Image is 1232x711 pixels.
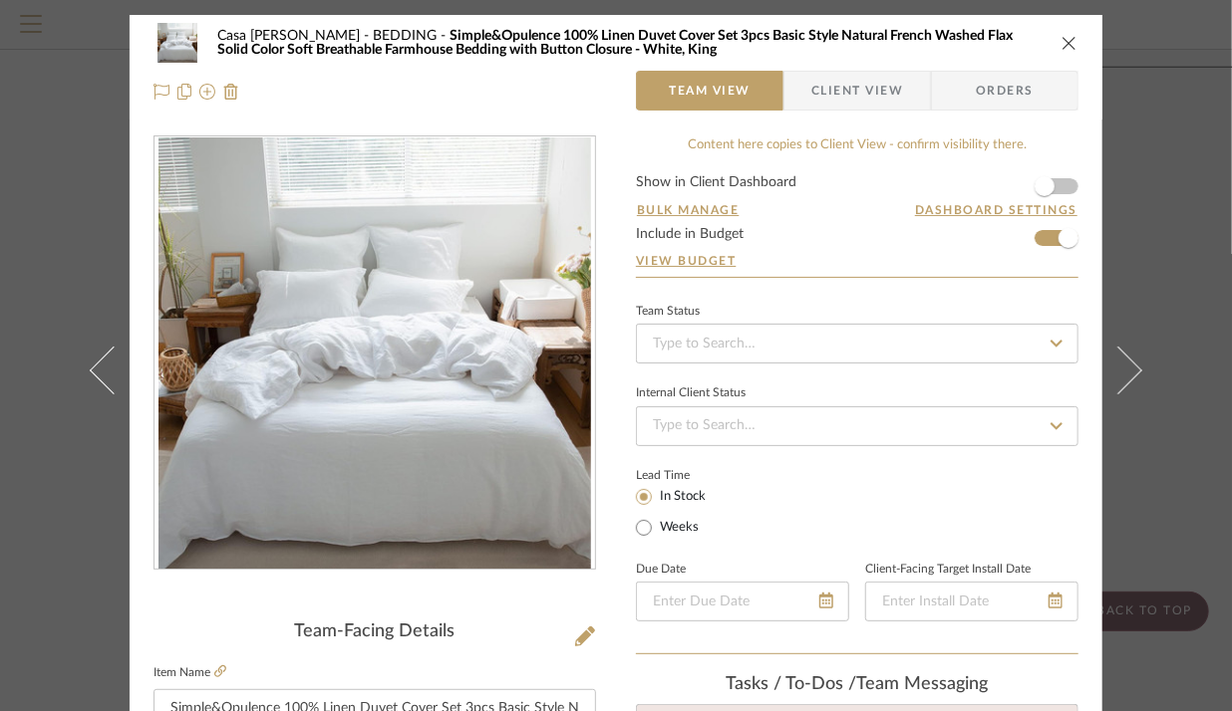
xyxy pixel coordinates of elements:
[154,137,595,570] div: 0
[636,466,739,484] label: Lead Time
[636,324,1078,363] input: Type to Search…
[636,388,746,398] div: Internal Client Status
[154,621,596,643] div: Team-Facing Details
[217,29,1013,57] span: Simple&Opulence 100% Linen Duvet Cover Set 3pcs Basic Style Natural French Washed Flax Solid Colo...
[223,84,239,100] img: Remove from project
[669,71,751,111] span: Team View
[636,201,741,219] button: Bulk Manage
[154,23,201,63] img: 924c9346-f4fc-48f9-81c4-2e4a96fca3f6_48x40.jpg
[656,519,699,537] label: Weeks
[217,29,373,43] span: Casa [PERSON_NAME]
[811,71,903,111] span: Client View
[914,201,1078,219] button: Dashboard Settings
[154,664,226,681] label: Item Name
[636,582,849,621] input: Enter Due Date
[636,674,1078,696] div: team Messaging
[636,406,1078,446] input: Type to Search…
[727,675,857,693] span: Tasks / To-Dos /
[158,137,591,570] img: 924c9346-f4fc-48f9-81c4-2e4a96fca3f6_436x436.jpg
[865,582,1078,621] input: Enter Install Date
[954,71,1056,111] span: Orders
[636,135,1078,155] div: Content here copies to Client View - confirm visibility there.
[1061,34,1078,52] button: close
[373,29,450,43] span: BEDDING
[636,565,686,575] label: Due Date
[865,565,1031,575] label: Client-Facing Target Install Date
[636,484,739,540] mat-radio-group: Select item type
[636,307,700,317] div: Team Status
[656,488,706,506] label: In Stock
[636,253,1078,269] a: View Budget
